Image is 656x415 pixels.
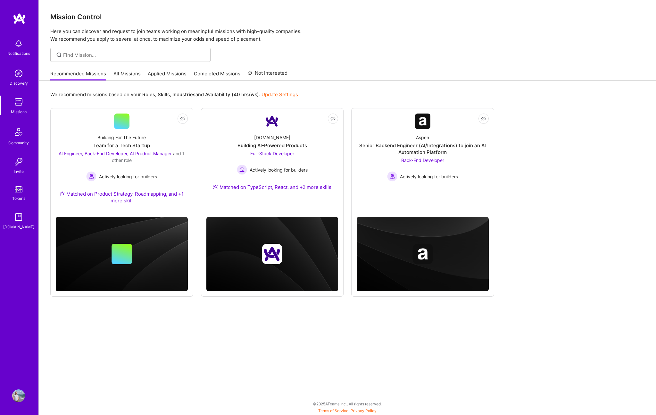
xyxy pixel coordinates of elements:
[56,217,188,292] img: cover
[387,171,397,182] img: Actively looking for builders
[50,28,644,43] p: Here you can discover and request to join teams working on meaningful missions with high-quality ...
[86,171,96,182] img: Actively looking for builders
[12,211,25,224] img: guide book
[254,134,290,141] div: [DOMAIN_NAME]
[7,50,30,57] div: Notifications
[250,166,308,173] span: Actively looking for builders
[237,165,247,175] img: Actively looking for builders
[50,70,106,81] a: Recommended Missions
[13,13,26,24] img: logo
[415,114,430,129] img: Company Logo
[400,173,458,180] span: Actively looking for builders
[264,114,280,129] img: Company Logo
[50,91,298,98] p: We recommend missions based on your , , and .
[93,142,150,149] div: Team for a Tech Startup
[11,108,27,115] div: Missions
[250,151,294,156] span: Full-Stack Developer
[412,244,433,264] img: Company logo
[262,91,298,97] a: Update Settings
[142,91,155,97] b: Roles
[11,124,26,140] img: Community
[10,80,28,87] div: Discovery
[318,408,348,413] a: Terms of Service
[12,96,25,108] img: teamwork
[3,224,34,230] div: [DOMAIN_NAME]
[12,389,25,402] img: User Avatar
[213,184,218,189] img: Ateam Purple Icon
[401,157,444,163] span: Back-End Developer
[262,244,282,264] img: Company logo
[357,114,489,200] a: Company LogoAspenSenior Backend Engineer (AI/Integrations) to join an AI Automation PlatformBack-...
[12,155,25,168] img: Invite
[357,142,489,156] div: Senior Backend Engineer (AI/Integrations) to join an AI Automation Platform
[158,91,170,97] b: Skills
[99,173,157,180] span: Actively looking for builders
[38,396,656,412] div: © 2025 ATeams Inc., All rights reserved.
[97,134,146,141] div: Building For The Future
[148,70,187,81] a: Applied Missions
[237,142,307,149] div: Building AI-Powered Products
[213,184,331,191] div: Matched on TypeScript, React, and +2 more skills
[12,67,25,80] img: discovery
[247,69,287,81] a: Not Interested
[15,186,22,192] img: tokens
[194,70,240,81] a: Completed Missions
[206,217,338,292] img: cover
[416,134,429,141] div: Aspen
[8,140,29,146] div: Community
[14,168,24,175] div: Invite
[318,408,377,413] span: |
[59,151,172,156] span: AI Engineer, Back-End Developer, AI Product Manager
[113,70,141,81] a: All Missions
[357,217,489,292] img: cover
[206,114,338,200] a: Company Logo[DOMAIN_NAME]Building AI-Powered ProductsFull-Stack Developer Actively looking for bu...
[56,191,188,204] div: Matched on Product Strategy, Roadmapping, and +1 more skill
[481,116,486,121] i: icon EyeClosed
[60,191,65,196] img: Ateam Purple Icon
[351,408,377,413] a: Privacy Policy
[180,116,185,121] i: icon EyeClosed
[172,91,195,97] b: Industries
[12,195,25,202] div: Tokens
[63,52,206,58] input: Find Mission...
[12,37,25,50] img: bell
[55,51,63,59] i: icon SearchGrey
[11,389,27,402] a: User Avatar
[205,91,259,97] b: Availability (40 hrs/wk)
[50,13,644,21] h3: Mission Control
[330,116,336,121] i: icon EyeClosed
[56,114,188,212] a: Building For The FutureTeam for a Tech StartupAI Engineer, Back-End Developer, AI Product Manager...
